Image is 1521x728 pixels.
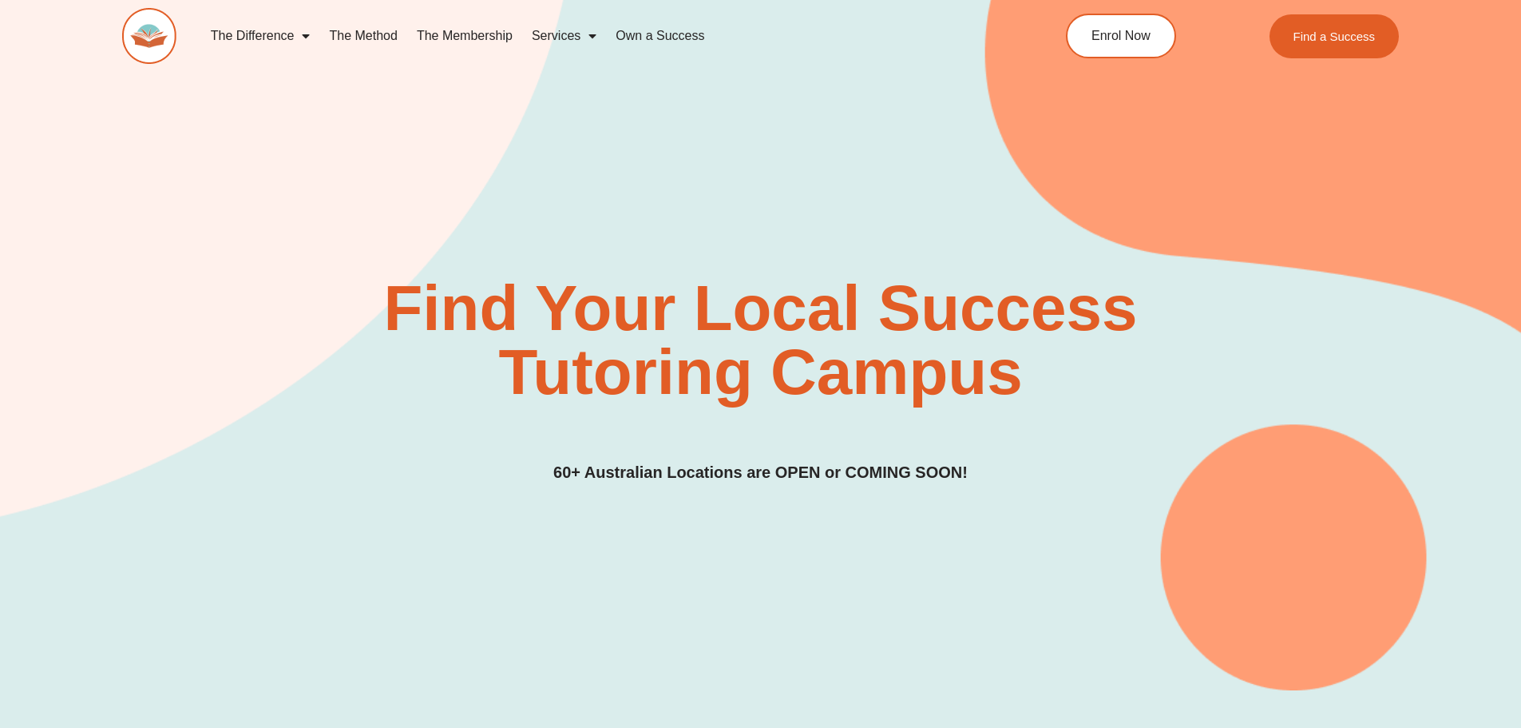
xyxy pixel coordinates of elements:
a: Enrol Now [1066,14,1176,58]
a: Find a Success [1269,14,1400,58]
a: The Membership [407,18,522,54]
a: Services [522,18,606,54]
a: The Method [319,18,406,54]
a: The Difference [201,18,320,54]
h2: Find Your Local Success Tutoring Campus [256,276,1266,404]
a: Own a Success [606,18,714,54]
nav: Menu [201,18,993,54]
span: Find a Success [1293,30,1376,42]
span: Enrol Now [1091,30,1151,42]
h3: 60+ Australian Locations are OPEN or COMING SOON! [553,460,968,485]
